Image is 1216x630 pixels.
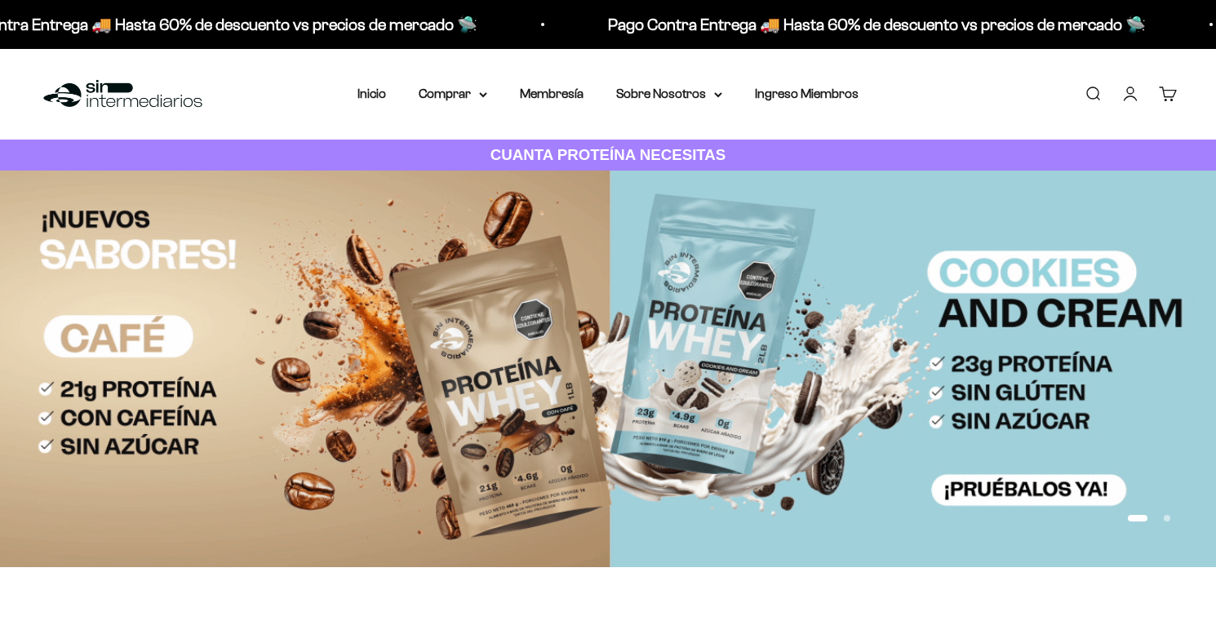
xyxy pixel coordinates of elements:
[606,11,1143,38] p: Pago Contra Entrega 🚚 Hasta 60% de descuento vs precios de mercado 🛸
[616,83,722,104] summary: Sobre Nosotros
[357,87,386,100] a: Inicio
[755,87,859,100] a: Ingreso Miembros
[520,87,584,100] a: Membresía
[490,146,726,163] strong: CUANTA PROTEÍNA NECESITAS
[419,83,487,104] summary: Comprar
